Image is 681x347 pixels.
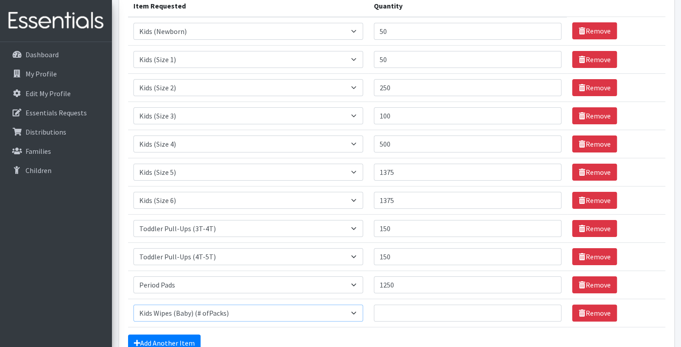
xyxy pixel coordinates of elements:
a: Remove [572,276,617,293]
a: Distributions [4,123,108,141]
p: Essentials Requests [26,108,87,117]
a: Remove [572,248,617,265]
p: Children [26,166,51,175]
a: Remove [572,192,617,209]
p: Edit My Profile [26,89,71,98]
a: Essentials Requests [4,104,108,122]
a: Remove [572,305,617,322]
a: Remove [572,220,617,237]
a: Remove [572,22,617,39]
a: Families [4,142,108,160]
a: My Profile [4,65,108,83]
a: Remove [572,107,617,124]
p: Families [26,147,51,156]
a: Edit My Profile [4,85,108,102]
a: Dashboard [4,46,108,63]
img: HumanEssentials [4,6,108,36]
p: My Profile [26,69,57,78]
a: Remove [572,79,617,96]
a: Remove [572,135,617,152]
p: Distributions [26,127,66,136]
a: Remove [572,164,617,181]
p: Dashboard [26,50,59,59]
a: Children [4,161,108,179]
a: Remove [572,51,617,68]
